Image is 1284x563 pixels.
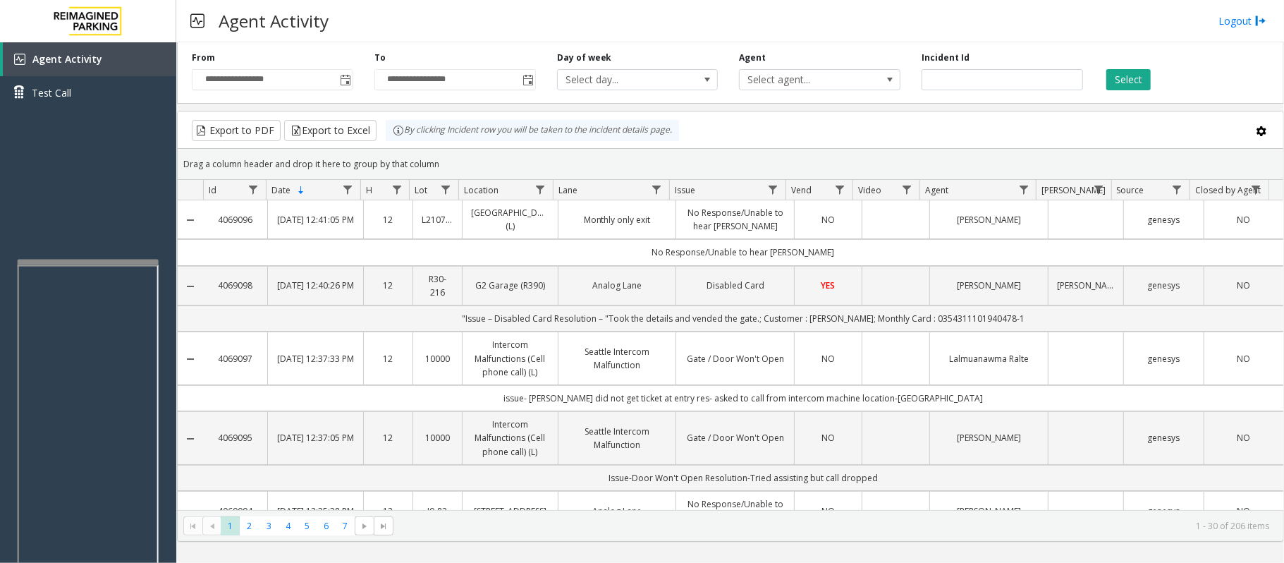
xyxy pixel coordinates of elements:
td: No Response/Unable to hear [PERSON_NAME] [203,239,1283,265]
span: [PERSON_NAME] [1042,184,1106,196]
a: genesys [1132,504,1194,518]
span: Source [1117,184,1144,196]
a: NO [803,213,853,226]
a: [PERSON_NAME] [938,213,1039,226]
a: Video Filter Menu [898,180,917,199]
span: Page 3 [259,516,279,535]
span: Date [271,184,291,196]
a: 4069098 [212,279,259,292]
button: Export to PDF [192,120,281,141]
span: Go to the last page [378,521,389,532]
a: genesys [1132,279,1194,292]
a: Intercom Malfunctions (Cell phone call) (L) [471,338,549,379]
span: Agent Activity [32,52,102,66]
a: Id Filter Menu [244,180,263,199]
a: Seattle Intercom Malfunction [567,345,668,372]
td: Issue-Door Won't Open Resolution-Tried assisting but call dropped [203,465,1283,491]
a: Lalmuanawma Ralte [938,352,1039,365]
a: Analog Lane [567,279,668,292]
td: issue- [PERSON_NAME] did not get ticket at entry res- asked to call from intercom machine locatio... [203,385,1283,411]
a: Seattle Intercom Malfunction [567,425,668,452]
label: From [192,52,215,64]
a: [PERSON_NAME] [938,431,1039,444]
a: Closed by Agent Filter Menu [1247,180,1266,199]
span: Select day... [558,70,685,90]
a: Analog Lane [567,504,668,518]
span: Page 4 [279,516,298,535]
span: Go to the next page [355,516,374,536]
a: Lane Filter Menu [647,180,666,199]
span: Id [209,184,216,196]
kendo-pager-info: 1 - 30 of 206 items [402,520,1269,532]
span: Page 2 [240,516,259,535]
a: Collapse Details [178,214,203,226]
a: Monthly only exit [567,213,668,226]
span: Vend [791,184,812,196]
span: Page 7 [336,516,355,535]
span: Toggle popup [520,70,535,90]
span: NO [821,432,835,444]
a: NO [803,504,853,518]
div: Drag a column header and drop it here to group by that column [178,152,1283,176]
a: Vend Filter Menu [831,180,850,199]
span: NO [821,505,835,517]
a: NO [803,431,853,444]
img: logout [1255,13,1266,28]
a: Date Filter Menu [338,180,357,199]
span: Agent [925,184,948,196]
a: 10000 [422,352,453,365]
a: No Response/Unable to hear [PERSON_NAME] [685,497,785,524]
span: Page 6 [317,516,336,535]
span: Go to the last page [374,516,393,536]
a: 12 [372,213,404,226]
a: [DATE] 12:37:33 PM [276,352,355,365]
button: Export to Excel [284,120,377,141]
span: H [366,184,372,196]
a: I9-82 [422,504,453,518]
a: 12 [372,352,404,365]
a: [DATE] 12:37:05 PM [276,431,355,444]
img: infoIcon.svg [393,125,404,136]
a: H Filter Menu [387,180,406,199]
span: Issue [675,184,695,196]
span: Location [464,184,499,196]
span: Page 5 [298,516,317,535]
a: L21077700 [422,213,453,226]
span: Toggle popup [337,70,353,90]
span: NO [1237,353,1250,365]
a: NO [1213,431,1275,444]
button: Select [1106,69,1151,90]
a: Lot Filter Menu [436,180,455,199]
span: NO [1237,432,1250,444]
span: Select agent... [740,70,867,90]
h3: Agent Activity [212,4,336,38]
img: 'icon' [14,54,25,65]
a: YES [803,279,853,292]
a: NO [1213,504,1275,518]
a: 12 [372,504,404,518]
a: Collapse Details [178,353,203,365]
a: Disabled Card [685,279,785,292]
a: Gate / Door Won't Open [685,431,785,444]
a: Agent Filter Menu [1014,180,1033,199]
a: [PERSON_NAME] [938,279,1039,292]
a: 4069094 [212,504,259,518]
a: R30-216 [422,272,453,299]
a: NO [803,352,853,365]
div: Data table [178,180,1283,510]
td: "Issue – Disabled Card Resolution – "Took the details and vended the gate.; Customer : [PERSON_NA... [203,305,1283,332]
span: Test Call [32,85,71,100]
span: YES [821,279,836,291]
a: [PERSON_NAME] [1057,279,1115,292]
a: genesys [1132,431,1194,444]
a: NO [1213,213,1275,226]
a: 10000 [422,431,453,444]
a: Agent Activity [3,42,176,76]
a: No Response/Unable to hear [PERSON_NAME] [685,206,785,233]
a: genesys [1132,352,1194,365]
span: NO [1237,279,1250,291]
div: By clicking Incident row you will be taken to the incident details page. [386,120,679,141]
span: Closed by Agent [1195,184,1261,196]
span: Lot [415,184,428,196]
img: pageIcon [190,4,204,38]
